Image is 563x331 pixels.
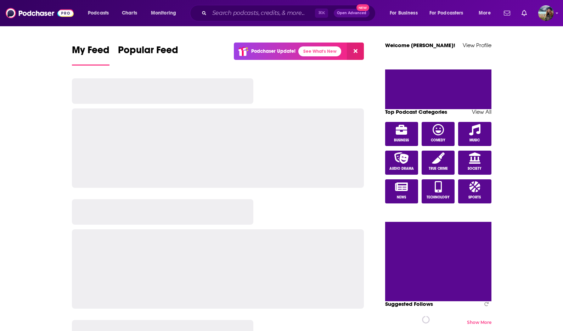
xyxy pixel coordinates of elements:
button: open menu [83,7,118,19]
a: Music [458,122,491,146]
img: User Profile [538,5,554,21]
button: Show profile menu [538,5,554,21]
a: View Profile [463,42,491,49]
a: Show notifications dropdown [519,7,530,19]
span: Monitoring [151,8,176,18]
input: Search podcasts, credits, & more... [209,7,315,19]
span: Open Advanced [337,11,366,15]
p: Podchaser Update! [251,48,295,54]
span: True Crime [429,167,448,171]
a: See What's New [298,46,341,56]
span: Comedy [431,138,445,142]
a: News [385,179,418,203]
a: Society [458,151,491,175]
button: open menu [385,7,427,19]
span: ⌘ K [315,9,328,18]
span: News [397,195,406,200]
span: Society [468,167,482,171]
a: Business [385,122,418,146]
a: Audio Drama [385,151,418,175]
span: Logged in as lorimahon [538,5,554,21]
button: open menu [474,7,500,19]
span: Business [394,138,409,142]
a: Sports [458,179,491,203]
button: Open AdvancedNew [334,9,370,17]
span: Music [469,138,480,142]
span: Sports [468,195,481,200]
span: My Feed [72,44,109,60]
div: Search podcasts, credits, & more... [197,5,382,21]
a: True Crime [422,151,455,175]
span: Technology [427,195,450,200]
span: Audio Drama [389,167,414,171]
a: View All [472,108,491,115]
span: Suggested Follows [385,301,433,307]
button: open menu [146,7,185,19]
span: Popular Feed [118,44,178,60]
a: Welcome [PERSON_NAME]! [385,42,455,49]
span: Charts [122,8,137,18]
a: Charts [117,7,141,19]
a: Popular Feed [118,44,178,66]
span: New [356,4,369,11]
img: Podchaser - Follow, Share and Rate Podcasts [6,6,74,20]
span: For Podcasters [429,8,463,18]
a: Technology [422,179,455,203]
a: Top Podcast Categories [385,108,447,115]
button: open menu [425,7,474,19]
span: For Business [390,8,418,18]
a: Comedy [422,122,455,146]
span: More [479,8,491,18]
a: My Feed [72,44,109,66]
div: Show More [467,320,491,325]
a: Show notifications dropdown [501,7,513,19]
span: Podcasts [88,8,109,18]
